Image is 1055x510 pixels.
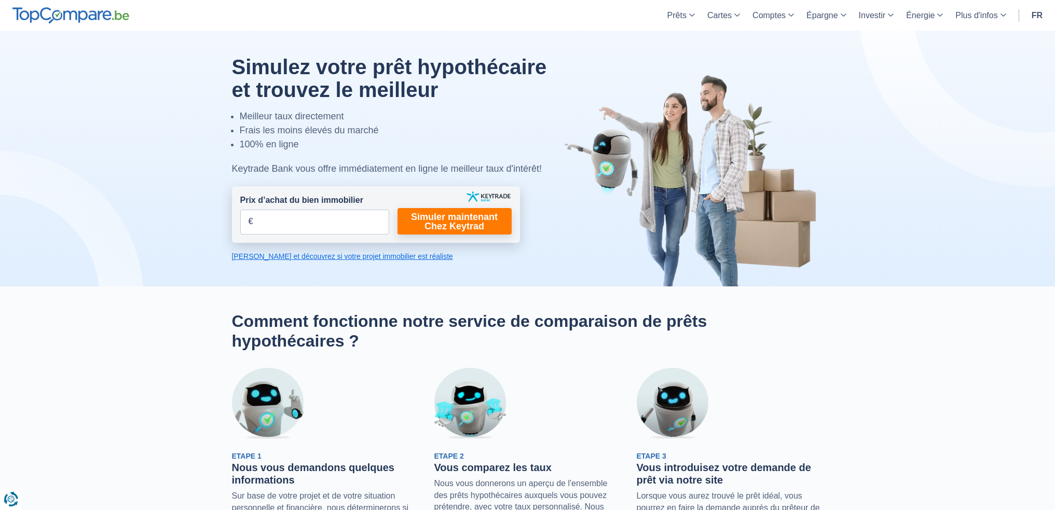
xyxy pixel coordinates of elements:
[434,461,621,474] h3: Vous comparez les taux
[240,137,571,151] li: 100% en ligne
[249,216,253,228] span: €
[637,461,824,486] h3: Vous introduisez votre demande de prêt via notre site
[434,368,506,439] img: Etape 2
[240,109,571,123] li: Meilleur taux directement
[398,208,512,235] a: Simuler maintenant Chez Keytrad
[467,191,511,202] img: keytrade
[637,368,708,439] img: Etape 3
[12,7,129,24] img: TopCompare
[434,452,464,460] span: Etape 2
[232,56,571,101] h1: Simulez votre prêt hypothécaire et trouvez le meilleur
[232,368,304,439] img: Etape 1
[232,461,419,486] h3: Nous vous demandons quelques informations
[232,251,520,261] a: [PERSON_NAME] et découvrez si votre projet immobilier est réaliste
[240,123,571,137] li: Frais les moins élevés du marché
[232,162,571,176] div: Keytrade Bank vous offre immédiatement en ligne le meilleur taux d'intérêt!
[564,74,824,286] img: image-hero
[232,311,824,351] h2: Comment fonctionne notre service de comparaison de prêts hypothécaires ?
[232,452,262,460] span: Etape 1
[637,452,666,460] span: Etape 3
[240,195,363,206] label: Prix d’achat du bien immobilier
